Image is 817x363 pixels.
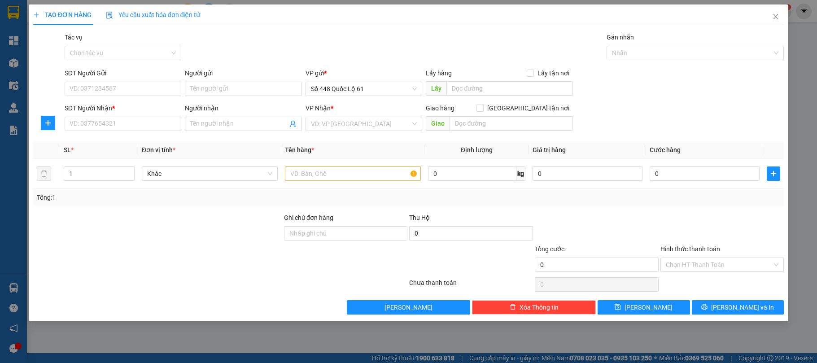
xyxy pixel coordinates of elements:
span: Xóa Thông tin [520,302,559,312]
span: Tổng cước [535,245,564,253]
div: Người gửi [185,68,302,78]
span: Lấy hàng [426,70,452,77]
span: Giá trị hàng [533,146,566,153]
span: Khác [147,167,272,180]
label: Ghi chú đơn hàng [284,214,333,221]
span: Giao hàng [426,105,454,112]
span: plus [33,12,39,18]
span: Lấy [426,81,446,96]
span: SL [64,146,71,153]
input: Dọc đường [446,81,573,96]
span: save [615,304,621,311]
span: Yêu cầu xuất hóa đơn điện tử [106,11,201,18]
button: [PERSON_NAME] [347,300,471,315]
button: deleteXóa Thông tin [472,300,596,315]
label: Tác vụ [65,34,83,41]
span: plus [767,170,780,177]
input: 0 [533,166,642,181]
button: plus [41,116,55,130]
div: SĐT Người Nhận [65,103,182,113]
button: printer[PERSON_NAME] và In [692,300,784,315]
span: [PERSON_NAME] [625,302,673,312]
span: Thu Hộ [409,214,430,221]
input: Ghi chú đơn hàng [284,226,408,241]
span: plus [41,119,55,127]
span: Số 448 Quốc Lộ 61 [311,82,417,96]
div: Tổng: 1 [37,192,316,202]
span: delete [510,304,516,311]
span: printer [701,304,708,311]
label: Hình thức thanh toán [660,245,720,253]
div: SĐT Người Gửi [65,68,182,78]
button: Close [763,4,788,30]
img: icon [106,12,113,19]
span: user-add [289,120,297,127]
span: kg [516,166,525,181]
button: save[PERSON_NAME] [598,300,690,315]
span: close [772,13,779,20]
span: VP Nhận [306,105,331,112]
input: VD: Bàn, Ghế [285,166,421,181]
span: TẠO ĐƠN HÀNG [33,11,92,18]
span: Đơn vị tính [142,146,175,153]
span: [PERSON_NAME] [384,302,433,312]
div: Người nhận [185,103,302,113]
button: delete [37,166,51,181]
span: Định lượng [461,146,493,153]
span: [PERSON_NAME] và In [711,302,774,312]
div: VP gửi [306,68,423,78]
span: Tên hàng [285,146,314,153]
span: Lấy tận nơi [534,68,573,78]
input: Dọc đường [450,116,573,131]
span: [GEOGRAPHIC_DATA] tận nơi [484,103,573,113]
span: Cước hàng [650,146,681,153]
div: Chưa thanh toán [408,278,534,293]
span: Giao [426,116,450,131]
button: plus [767,166,780,181]
label: Gán nhãn [607,34,634,41]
